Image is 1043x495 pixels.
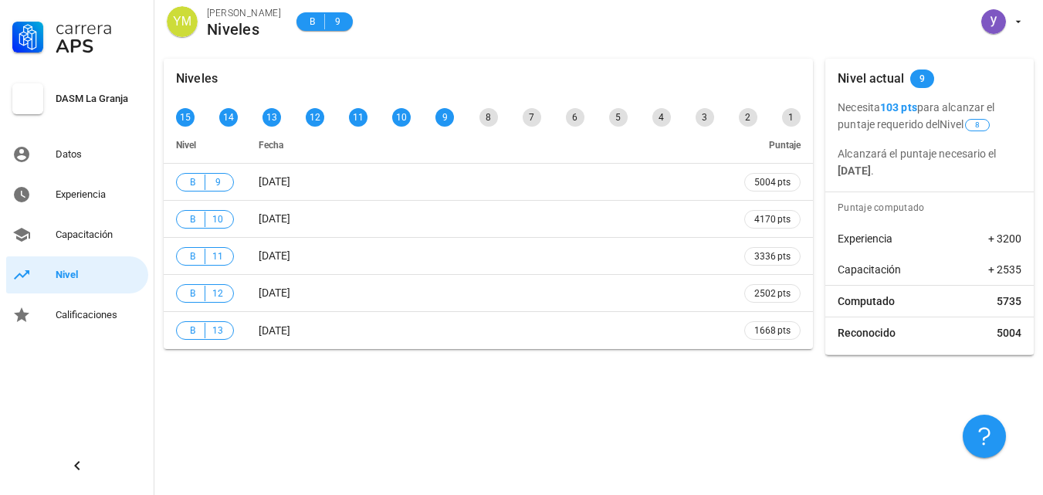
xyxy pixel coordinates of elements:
a: Calificaciones [6,297,148,334]
span: B [186,286,198,301]
span: [DATE] [259,212,290,225]
span: 11 [212,249,224,264]
span: Fecha [259,140,283,151]
div: 7 [523,108,541,127]
span: 13 [212,323,224,338]
b: [DATE] [838,164,871,177]
div: Experiencia [56,188,142,201]
span: Nivel [176,140,196,151]
div: Carrera [56,19,142,37]
span: 5735 [997,293,1021,309]
div: Datos [56,148,142,161]
span: B [306,14,318,29]
span: B [186,175,198,190]
span: 5004 [997,325,1021,341]
div: 11 [349,108,367,127]
div: 2 [739,108,757,127]
span: B [186,249,198,264]
span: 5004 pts [754,175,791,190]
span: YM [173,6,191,37]
p: Alcanzará el puntaje necesario el . [838,145,1021,179]
th: Fecha [246,127,732,164]
div: DASM La Granja [56,93,142,105]
span: + 2535 [988,262,1021,277]
div: 9 [435,108,454,127]
div: Niveles [176,59,218,99]
a: Experiencia [6,176,148,213]
span: 4170 pts [754,212,791,227]
div: 8 [479,108,498,127]
span: 3336 pts [754,249,791,264]
span: 8 [975,120,980,131]
div: 3 [696,108,714,127]
a: Nivel [6,256,148,293]
span: Computado [838,293,895,309]
span: B [186,212,198,227]
span: [DATE] [259,324,290,337]
div: 14 [219,108,238,127]
span: 1668 pts [754,323,791,338]
div: 5 [609,108,628,127]
b: 103 pts [880,101,917,114]
span: 10 [212,212,224,227]
span: Experiencia [838,231,892,246]
a: Datos [6,136,148,173]
div: avatar [981,9,1006,34]
div: 6 [566,108,584,127]
th: Puntaje [732,127,813,164]
span: Puntaje [769,140,801,151]
div: Calificaciones [56,309,142,321]
div: Capacitación [56,229,142,241]
span: 9 [919,70,925,88]
span: [DATE] [259,286,290,299]
div: APS [56,37,142,56]
span: Reconocido [838,325,896,341]
a: Capacitación [6,216,148,253]
span: [DATE] [259,175,290,188]
div: 4 [652,108,671,127]
div: Nivel actual [838,59,904,99]
span: 9 [331,14,344,29]
div: Niveles [207,21,281,38]
span: Capacitación [838,262,901,277]
div: Nivel [56,269,142,281]
span: B [186,323,198,338]
div: 15 [176,108,195,127]
div: Puntaje computado [831,192,1034,223]
p: Necesita para alcanzar el puntaje requerido del [838,99,1021,133]
span: 2502 pts [754,286,791,301]
div: 1 [782,108,801,127]
span: 9 [212,175,224,190]
span: + 3200 [988,231,1021,246]
span: [DATE] [259,249,290,262]
span: Nivel [940,118,991,131]
div: avatar [167,6,198,37]
div: 12 [306,108,324,127]
th: Nivel [164,127,246,164]
div: 10 [392,108,411,127]
span: 12 [212,286,224,301]
div: [PERSON_NAME] [207,5,281,21]
div: 13 [262,108,281,127]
